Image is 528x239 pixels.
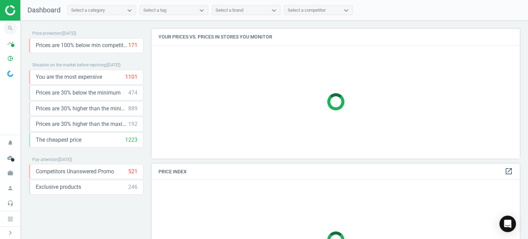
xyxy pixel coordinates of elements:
[4,197,17,210] i: headset_mic
[499,216,516,232] div: Open Intercom Messenger
[505,167,513,176] a: open_in_new
[288,7,326,13] div: Select a competitor
[32,157,57,162] span: Pay attention
[128,105,137,112] div: 889
[125,73,137,81] div: 1101
[7,70,13,77] img: wGWNvw8QSZomAAAAABJRU5ErkJggg==
[27,6,60,14] span: Dashboard
[143,7,166,13] div: Select a tag
[4,37,17,50] i: timeline
[36,136,81,144] span: The cheapest price
[36,42,128,49] span: Prices are 100% below min competitor
[4,22,17,35] i: search
[36,73,102,81] span: You are the most expensive
[4,136,17,149] i: notifications
[125,136,137,144] div: 1223
[128,168,137,175] div: 521
[106,63,121,67] span: ( [DATE] )
[152,29,520,45] h4: Your prices vs. prices in stores you monitor
[5,5,54,15] img: ajHJNr6hYgQAAAAASUVORK5CYII=
[32,31,62,36] span: Price protection
[62,31,76,36] span: ( [DATE] )
[4,182,17,195] i: person
[505,167,513,175] i: open_in_new
[128,89,137,97] div: 474
[36,183,81,191] span: Exclusive products
[6,229,14,237] i: chevron_right
[128,183,137,191] div: 246
[71,7,105,13] div: Select a category
[4,166,17,180] i: work
[4,151,17,164] i: cloud_done
[152,164,520,180] h4: Price Index
[32,63,106,67] span: Situation on the market before repricing
[36,105,128,112] span: Prices are 30% higher than the minimum
[36,120,128,128] span: Prices are 30% higher than the maximal
[36,89,121,97] span: Prices are 30% below the minimum
[2,228,19,237] button: chevron_right
[128,42,137,49] div: 171
[4,52,17,65] i: pie_chart_outlined
[216,7,243,13] div: Select a brand
[36,168,114,175] span: Competitors Unanswered Promo
[128,120,137,128] div: 192
[57,157,72,162] span: ( [DATE] )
